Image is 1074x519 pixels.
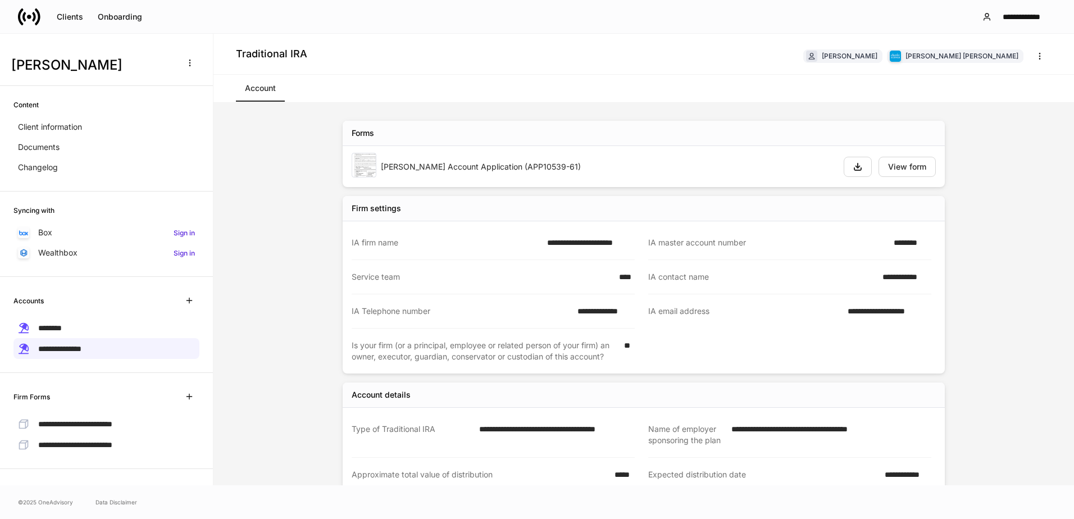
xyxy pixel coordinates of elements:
[98,13,142,21] div: Onboarding
[236,75,285,102] a: Account
[13,391,50,402] h6: Firm Forms
[352,340,617,362] div: Is your firm (or a principal, employee or related person of your firm) an owner, executor, guardi...
[648,306,841,317] div: IA email address
[174,248,195,258] h6: Sign in
[13,137,199,157] a: Documents
[905,51,1018,61] div: [PERSON_NAME] [PERSON_NAME]
[648,469,878,480] div: Expected distribution date
[174,227,195,238] h6: Sign in
[38,247,78,258] p: Wealthbox
[57,13,83,21] div: Clients
[352,424,472,446] div: Type of Traditional IRA
[95,498,137,507] a: Data Disclaimer
[648,424,725,446] div: Name of employer sponsoring the plan
[13,205,54,216] h6: Syncing with
[381,161,835,172] div: [PERSON_NAME] Account Application (APP10539-61)
[13,157,199,177] a: Changelog
[648,237,887,248] div: IA master account number
[352,271,612,283] div: Service team
[13,117,199,137] a: Client information
[13,295,44,306] h6: Accounts
[648,271,876,283] div: IA contact name
[13,243,199,263] a: WealthboxSign in
[888,163,926,171] div: View form
[19,230,28,235] img: oYqM9ojoZLfzCHUefNbBcWHcyDPbQKagtYciMC8pFl3iZXy3dU33Uwy+706y+0q2uJ1ghNQf2OIHrSh50tUd9HaB5oMc62p0G...
[38,227,52,238] p: Box
[90,8,149,26] button: Onboarding
[352,389,411,400] div: Account details
[11,56,174,74] h3: [PERSON_NAME]
[352,128,374,139] div: Forms
[18,121,82,133] p: Client information
[236,47,307,61] h4: Traditional IRA
[352,469,608,480] div: Approximate total value of distribution
[18,142,60,153] p: Documents
[822,51,877,61] div: [PERSON_NAME]
[13,222,199,243] a: BoxSign in
[13,99,39,110] h6: Content
[49,8,90,26] button: Clients
[352,306,571,317] div: IA Telephone number
[352,237,540,248] div: IA firm name
[879,157,936,177] button: View form
[352,203,401,214] div: Firm settings
[890,51,901,62] img: charles-schwab-BFYFdbvS.png
[18,162,58,173] p: Changelog
[18,498,73,507] span: © 2025 OneAdvisory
